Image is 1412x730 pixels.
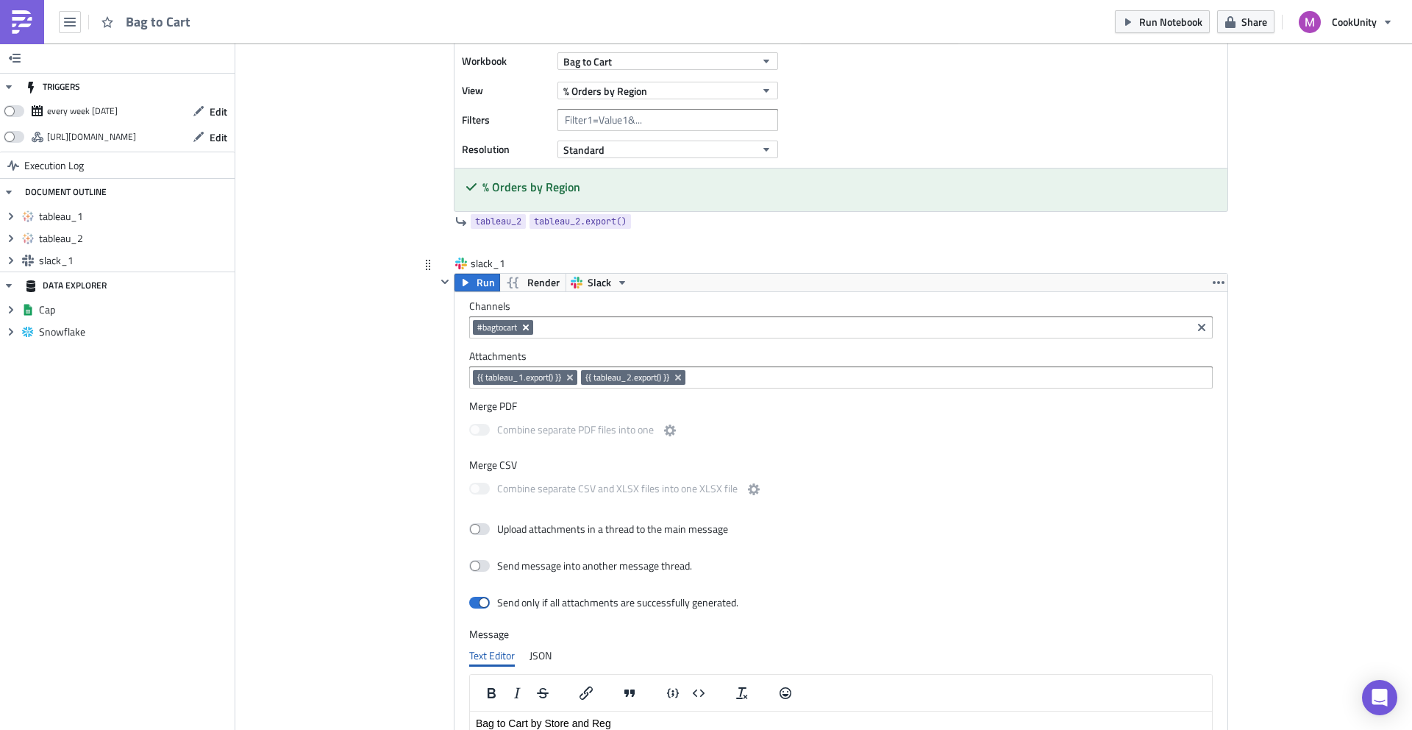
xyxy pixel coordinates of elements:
button: Blockquote [617,683,642,704]
label: Channels [469,300,1213,313]
p: Bag to Cart by Store and Reg [6,6,736,18]
button: Render [499,274,566,291]
button: Insert code block [686,683,711,704]
div: Text Editor [469,645,515,667]
span: tableau_2.export() [534,214,627,229]
button: % Orders by Region [557,82,778,99]
button: Edit [185,126,235,149]
label: Merge CSV [469,458,1213,472]
button: Standard [557,141,778,158]
span: Standard [563,142,605,157]
span: tableau_2 [475,214,521,229]
label: View [462,79,550,102]
button: Run [454,274,500,291]
div: https://pushmetrics.io/api/v1/report/8ArX7DXoN5/webhook?token=35675dedc3f54e388cf8112b9afcda30 [47,126,136,148]
span: Slack [588,274,611,291]
img: PushMetrics [10,10,34,34]
label: Attachments [469,350,1213,363]
div: JSON [529,645,552,667]
button: Insert/edit link [574,683,599,704]
button: Clear formatting [730,683,755,704]
button: Hide content [436,273,454,291]
button: Edit [185,100,235,123]
a: tableau_2.export() [529,214,631,229]
div: Send only if all attachments are successfully generated. [497,596,738,609]
button: Run Notebook [1115,10,1210,33]
span: slack_1 [39,254,231,267]
body: Rich Text Area. Press ALT-0 for help. [6,6,736,18]
span: Share [1241,14,1267,29]
label: Send message into another message thread. [469,559,693,573]
button: Slack [566,274,633,291]
button: Combine separate PDF files into one [661,422,679,439]
div: TRIGGERS [25,74,80,100]
span: Bag to Cart [126,13,192,30]
label: Message [469,628,1213,641]
label: Merge PDF [469,400,1213,413]
button: Remove Tag [672,370,685,385]
a: tableau_2 [471,214,526,229]
div: Open Intercom Messenger [1362,680,1397,715]
input: Filter1=Value1&... [557,109,778,131]
span: tableau_1 [39,210,231,223]
span: Execution Log [24,152,84,179]
button: Share [1217,10,1274,33]
div: every week on Monday [47,100,118,122]
span: Cap [39,303,231,316]
span: CookUnity [1332,14,1377,29]
button: Strikethrough [530,683,555,704]
button: CookUnity [1290,6,1401,38]
span: Bag to Cart [563,54,612,69]
span: Edit [210,130,227,145]
span: Snowflake [39,325,231,339]
label: Upload attachments in a thread to the main message [469,522,728,536]
span: Edit [210,104,227,119]
img: Avatar [1297,10,1322,35]
button: Bold [479,683,504,704]
span: % Orders by Region [563,83,647,99]
span: #bagtocart [477,322,517,333]
button: Insert code line [660,683,685,704]
label: Combine separate CSV and XLSX files into one XLSX file [469,481,763,499]
span: {{ tableau_2.export() }} [585,372,669,383]
button: Remove Tag [564,370,577,385]
span: tableau_2 [39,232,231,245]
button: Combine separate CSV and XLSX files into one XLSX file [745,481,763,498]
div: DOCUMENT OUTLINE [25,179,107,205]
button: Bag to Cart [557,52,778,70]
button: Emojis [773,683,798,704]
button: Remove Tag [520,320,533,335]
div: DATA EXPLORER [25,272,107,299]
label: Combine separate PDF files into one [469,422,679,440]
span: Render [527,274,560,291]
button: Italic [504,683,529,704]
label: Resolution [462,138,550,160]
span: Run Notebook [1139,14,1202,29]
span: Run [477,274,495,291]
h5: % Orders by Region [482,181,1216,193]
label: Workbook [462,50,550,72]
span: {{ tableau_1.export() }} [477,372,561,383]
label: Filters [462,109,550,131]
span: slack_1 [471,256,529,271]
button: Clear selected items [1193,319,1210,336]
